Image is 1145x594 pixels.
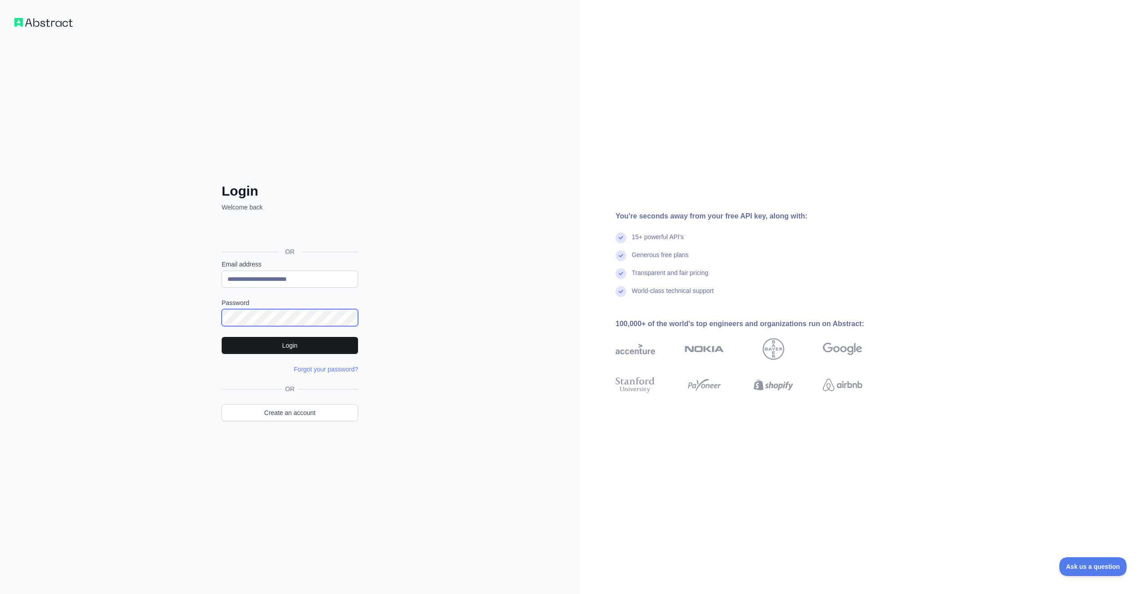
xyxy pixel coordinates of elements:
[632,232,684,250] div: 15+ powerful API's
[222,183,358,199] h2: Login
[823,375,862,395] img: airbnb
[754,375,793,395] img: shopify
[14,18,73,27] img: Workflow
[616,268,626,279] img: check mark
[222,404,358,421] a: Create an account
[278,247,302,256] span: OR
[222,337,358,354] button: Login
[685,375,724,395] img: payoneer
[616,250,626,261] img: check mark
[616,232,626,243] img: check mark
[823,338,862,360] img: google
[632,250,689,268] div: Generous free plans
[294,366,358,373] a: Forgot your password?
[282,384,298,393] span: OR
[632,268,708,286] div: Transparent and fair pricing
[685,338,724,360] img: nokia
[763,338,784,360] img: bayer
[616,338,655,360] img: accenture
[616,286,626,297] img: check mark
[222,298,358,307] label: Password
[217,222,361,241] iframe: Sign in with Google Button
[632,286,714,304] div: World-class technical support
[616,211,891,222] div: You're seconds away from your free API key, along with:
[616,375,655,395] img: stanford university
[1059,557,1127,576] iframe: Toggle Customer Support
[222,203,358,212] p: Welcome back
[616,319,891,329] div: 100,000+ of the world's top engineers and organizations run on Abstract:
[222,260,358,269] label: Email address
